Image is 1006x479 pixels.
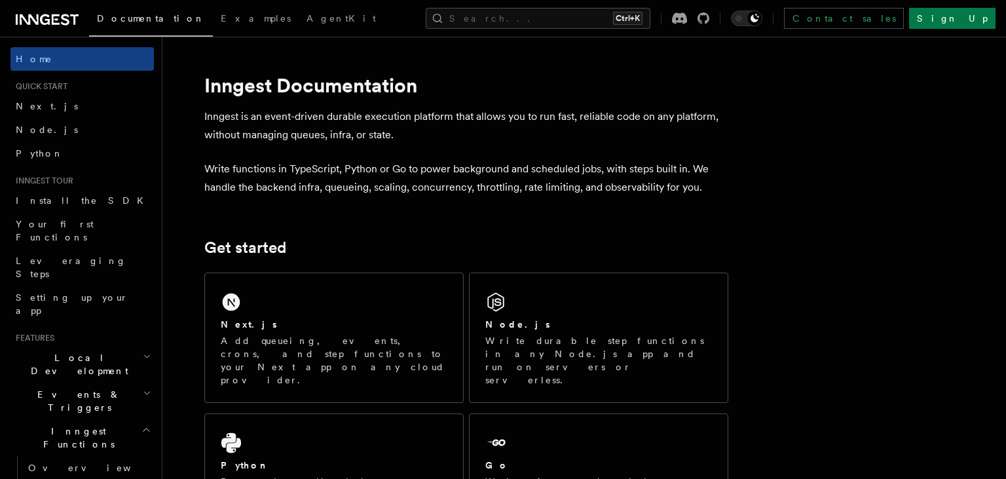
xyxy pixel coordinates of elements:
[10,212,154,249] a: Your first Functions
[485,318,550,331] h2: Node.js
[10,419,154,456] button: Inngest Functions
[16,148,64,159] span: Python
[16,219,94,242] span: Your first Functions
[426,8,650,29] button: Search...Ctrl+K
[10,388,143,414] span: Events & Triggers
[784,8,904,29] a: Contact sales
[10,286,154,322] a: Setting up your app
[731,10,762,26] button: Toggle dark mode
[204,273,464,403] a: Next.jsAdd queueing, events, crons, and step functions to your Next app on any cloud provider.
[10,118,154,142] a: Node.js
[10,383,154,419] button: Events & Triggers
[299,4,384,35] a: AgentKit
[10,47,154,71] a: Home
[204,107,728,144] p: Inngest is an event-driven durable execution platform that allows you to run fast, reliable code ...
[16,125,78,135] span: Node.js
[485,459,509,472] h2: Go
[16,52,52,66] span: Home
[10,81,67,92] span: Quick start
[485,334,712,387] p: Write durable step functions in any Node.js app and run on servers or serverless.
[307,13,376,24] span: AgentKit
[204,239,286,257] a: Get started
[10,94,154,118] a: Next.js
[613,12,643,25] kbd: Ctrl+K
[10,176,73,186] span: Inngest tour
[221,459,269,472] h2: Python
[10,333,54,343] span: Features
[16,256,126,279] span: Leveraging Steps
[221,318,277,331] h2: Next.js
[16,195,151,206] span: Install the SDK
[10,346,154,383] button: Local Development
[28,463,163,473] span: Overview
[221,13,291,24] span: Examples
[10,425,141,451] span: Inngest Functions
[221,334,447,387] p: Add queueing, events, crons, and step functions to your Next app on any cloud provider.
[97,13,205,24] span: Documentation
[16,292,128,316] span: Setting up your app
[10,142,154,165] a: Python
[204,73,728,97] h1: Inngest Documentation
[204,160,728,197] p: Write functions in TypeScript, Python or Go to power background and scheduled jobs, with steps bu...
[213,4,299,35] a: Examples
[89,4,213,37] a: Documentation
[469,273,728,403] a: Node.jsWrite durable step functions in any Node.js app and run on servers or serverless.
[909,8,996,29] a: Sign Up
[16,101,78,111] span: Next.js
[10,189,154,212] a: Install the SDK
[10,249,154,286] a: Leveraging Steps
[10,351,143,377] span: Local Development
